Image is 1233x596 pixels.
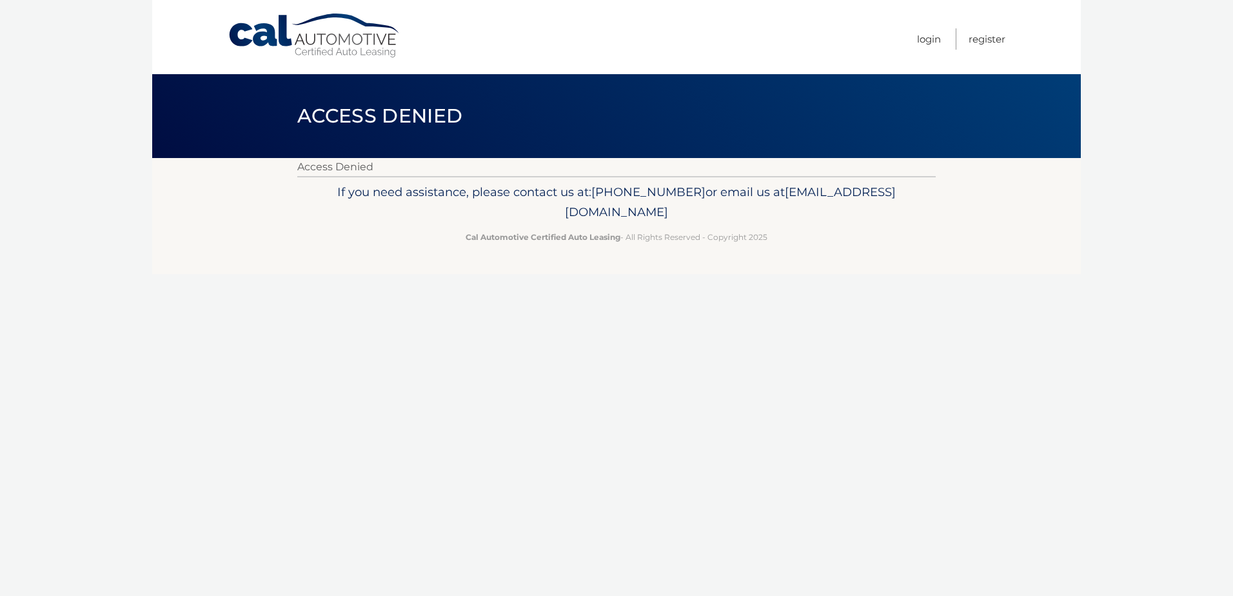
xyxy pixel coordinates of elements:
[228,13,402,59] a: Cal Automotive
[297,158,936,176] p: Access Denied
[466,232,620,242] strong: Cal Automotive Certified Auto Leasing
[917,28,941,50] a: Login
[306,230,927,244] p: - All Rights Reserved - Copyright 2025
[297,104,462,128] span: Access Denied
[591,184,705,199] span: [PHONE_NUMBER]
[306,182,927,223] p: If you need assistance, please contact us at: or email us at
[969,28,1005,50] a: Register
